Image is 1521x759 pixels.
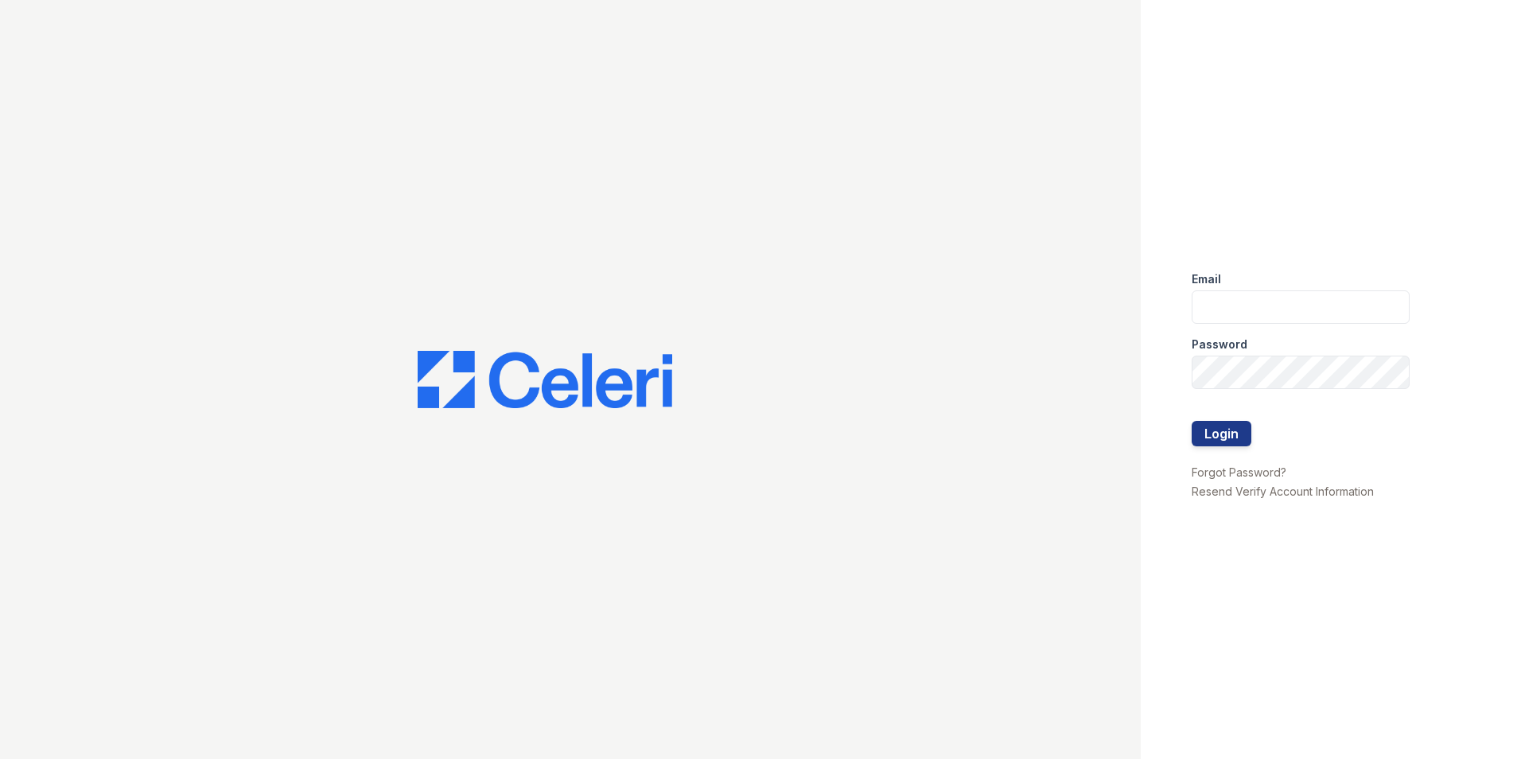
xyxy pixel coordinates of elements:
[418,351,672,408] img: CE_Logo_Blue-a8612792a0a2168367f1c8372b55b34899dd931a85d93a1a3d3e32e68fde9ad4.png
[1192,485,1374,498] a: Resend Verify Account Information
[1192,271,1221,287] label: Email
[1192,337,1247,352] label: Password
[1192,465,1286,479] a: Forgot Password?
[1192,421,1251,446] button: Login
